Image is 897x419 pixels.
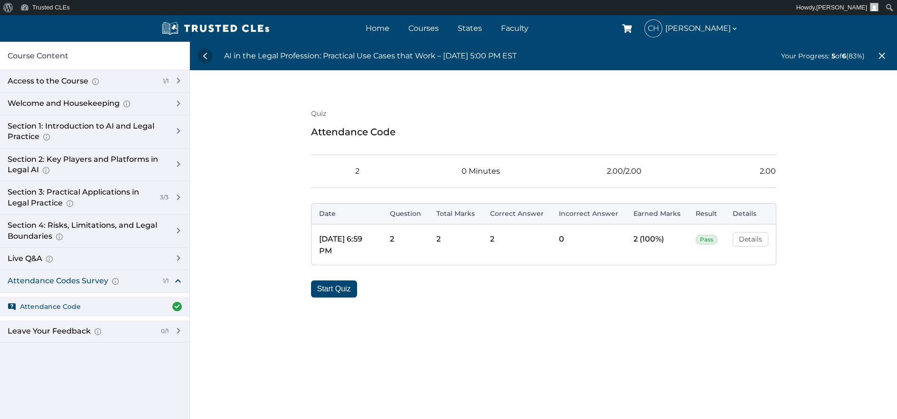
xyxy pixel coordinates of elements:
[159,21,273,36] img: Trusted CLEs
[482,224,551,265] td: 2
[429,203,482,224] th: Total Marks
[224,50,517,62] div: AI in the Legal Profession: Practical Use Cases that Work – [DATE] 5:00 PM EST
[157,327,169,335] div: 0/1
[20,301,81,312] span: Attendance Code
[696,235,718,244] span: Pass
[311,108,776,119] div: Quiz
[499,21,531,35] a: Faculty
[551,203,626,224] th: Incorrect Answer
[626,203,688,224] th: Earned Marks
[156,194,169,202] div: 3/3
[382,224,429,265] td: 2
[607,165,642,177] span: 2.00/2.00
[725,203,776,224] th: Details
[311,203,382,224] th: Date
[8,76,155,86] div: Access to the Course
[626,224,688,265] td: 2 (100%)
[760,165,776,177] span: 2.00
[8,276,155,286] div: Attendance Codes Survey
[831,52,835,60] span: 5
[781,52,830,60] span: Your Progress:
[382,203,429,224] th: Question
[733,232,768,247] a: Details
[159,277,169,285] div: 1/1
[159,77,169,85] div: 1/1
[688,203,725,224] th: Result
[8,98,165,109] div: Welcome and Housekeeping
[8,154,165,176] div: Section 2: Key Players and Platforms in Legal AI
[8,220,165,242] div: Section 4: Risks, Limitations, and Legal Boundaries
[8,253,165,264] div: Live Q&A
[842,52,846,60] span: 6
[311,280,357,298] button: Start Quiz
[645,20,662,37] span: CH
[700,165,776,177] div: Passing Marks:
[311,165,359,177] div: Questions:
[8,326,153,336] div: Leave Your Feedback
[8,121,165,142] div: Section 1: Introduction to AI and Legal Practice
[551,224,626,265] td: 0
[363,21,392,35] a: Home
[406,21,441,35] a: Courses
[311,224,382,265] td: [DATE] 6:59 PM
[462,165,500,177] span: 0 Minutes
[781,51,865,61] div: of (83%)
[816,4,867,11] span: [PERSON_NAME]
[665,22,738,35] span: [PERSON_NAME]
[559,165,642,177] div: Total Marks:
[311,124,776,140] div: Attendance Code
[482,203,551,224] th: Correct Answer
[429,224,482,265] td: 2
[455,21,484,35] a: States
[8,187,152,208] div: Section 3: Practical Applications in Legal Practice
[8,50,68,62] span: Course Content
[418,165,500,177] div: Quiz Time:
[355,165,359,177] span: 2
